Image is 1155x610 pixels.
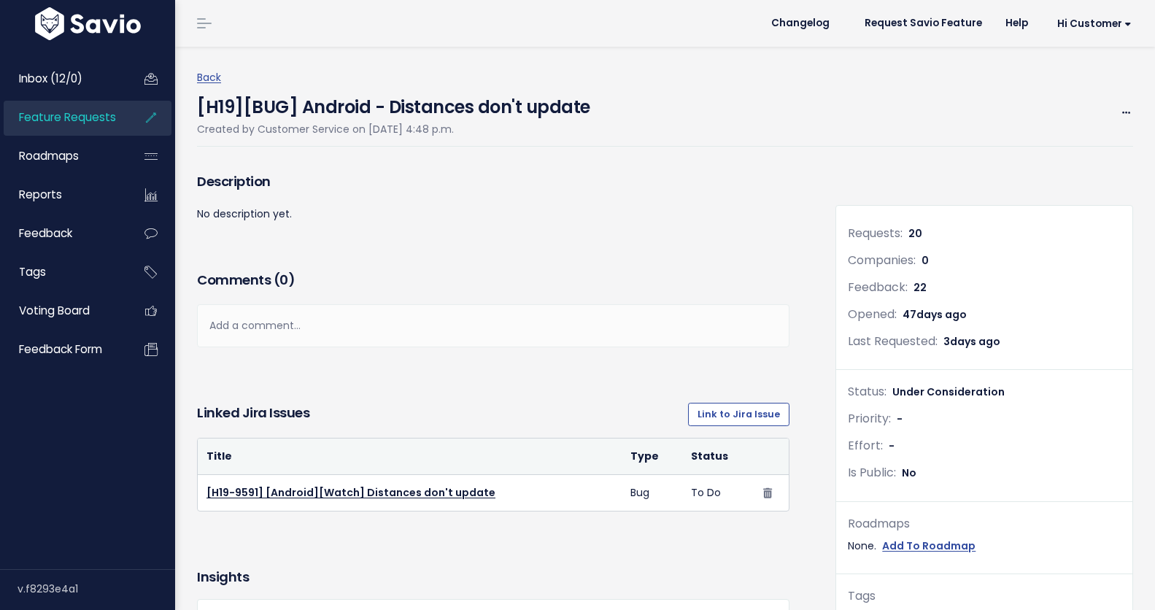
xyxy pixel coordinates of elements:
span: Requests: [848,225,903,242]
span: 3 [943,334,1000,349]
h4: [H19][BUG] Android - Distances don't update [197,87,590,120]
a: Back [197,70,221,85]
div: Roadmaps [848,514,1121,535]
a: Add To Roadmap [882,537,976,555]
span: 20 [908,226,922,241]
span: Voting Board [19,303,90,318]
th: Title [198,439,622,475]
span: Feedback form [19,341,102,357]
span: Hi Customer [1057,18,1132,29]
img: logo-white.9d6f32f41409.svg [31,7,144,40]
span: Effort: [848,437,883,454]
th: Status [682,439,754,475]
div: v.f8293e4a1 [18,570,175,608]
a: Request Savio Feature [853,12,994,34]
td: Bug [622,475,682,511]
span: 47 [903,307,967,322]
span: Reports [19,187,62,202]
a: Hi Customer [1040,12,1143,35]
span: Last Requested: [848,333,938,350]
span: Under Consideration [892,385,1005,399]
span: Changelog [771,18,830,28]
a: [H19-9591] [Android][Watch] Distances don't update [206,485,495,500]
span: Status: [848,383,886,400]
span: days ago [916,307,967,322]
span: Companies: [848,252,916,269]
span: 0 [279,271,288,289]
span: 0 [922,253,929,268]
th: Type [622,439,682,475]
span: - [889,439,895,453]
div: Add a comment... [197,304,789,347]
h3: Linked Jira issues [197,403,309,426]
a: Roadmaps [4,139,121,173]
span: Created by Customer Service on [DATE] 4:48 p.m. [197,122,454,136]
span: - [897,412,903,426]
span: Is Public: [848,464,896,481]
a: Tags [4,255,121,289]
a: Feedback [4,217,121,250]
h3: Insights [197,567,249,587]
a: Feedback form [4,333,121,366]
a: Voting Board [4,294,121,328]
a: Feature Requests [4,101,121,134]
span: Inbox (12/0) [19,71,82,86]
a: Reports [4,178,121,212]
a: Link to Jira Issue [688,403,789,426]
span: Feature Requests [19,109,116,125]
span: Opened: [848,306,897,323]
span: Priority: [848,410,891,427]
p: No description yet. [197,205,789,223]
h3: Comments ( ) [197,270,789,290]
span: days ago [950,334,1000,349]
span: No [902,466,916,480]
div: Tags [848,586,1121,607]
a: Help [994,12,1040,34]
span: 22 [913,280,927,295]
div: None. [848,537,1121,555]
span: Feedback: [848,279,908,296]
span: Roadmaps [19,148,79,163]
span: Tags [19,264,46,279]
a: Inbox (12/0) [4,62,121,96]
td: To Do [682,475,754,511]
span: Feedback [19,225,72,241]
h3: Description [197,171,789,192]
